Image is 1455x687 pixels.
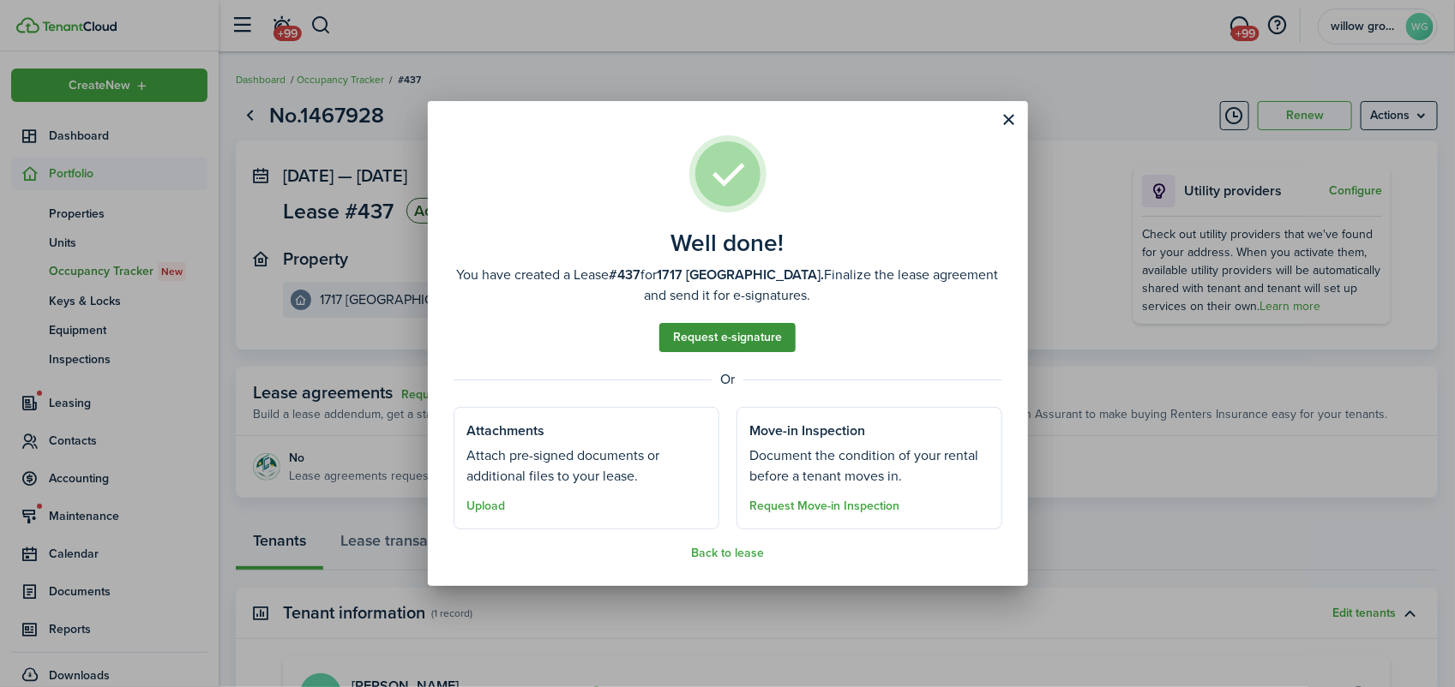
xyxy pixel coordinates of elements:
[454,265,1002,306] well-done-description: You have created a Lease for Finalize the lease agreement and send it for e-signatures.
[750,499,900,513] button: Request Move-in Inspection
[659,323,796,352] a: Request e-signature
[610,265,641,284] b: #437
[671,230,785,257] well-done-title: Well done!
[454,369,1002,390] well-done-separator: Or
[658,265,825,284] b: 1717 [GEOGRAPHIC_DATA].
[691,547,764,560] button: Back to lease
[467,421,545,441] well-done-section-title: Attachments
[467,445,706,487] well-done-section-description: Attach pre-signed documents or additional files to your lease.
[750,445,989,487] well-done-section-description: Document the condition of your rental before a tenant moves in.
[995,105,1024,134] button: Close modal
[750,421,866,441] well-done-section-title: Move-in Inspection
[467,499,506,513] button: Upload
